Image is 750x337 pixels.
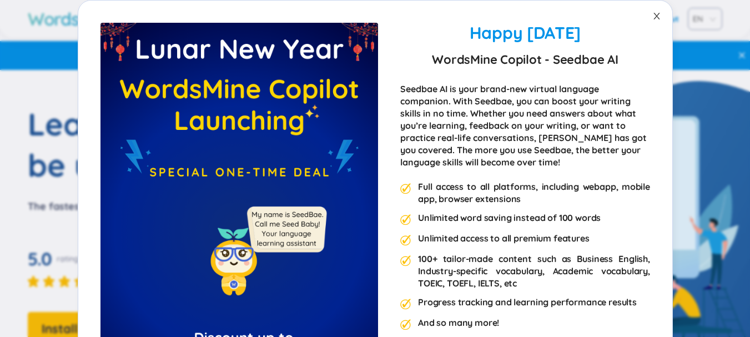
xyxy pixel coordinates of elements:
div: Seedbae AI is your brand-new virtual language companion. With Seedbae, you can boost your writing... [400,83,650,168]
span: close [652,12,661,21]
img: premium [400,299,411,310]
span: Happy [DATE] [469,22,580,43]
div: Unlimited word saving instead of 100 words [418,212,601,225]
strong: WordsMine Copilot - Seedbae AI [432,49,618,69]
img: premium [400,255,411,266]
img: premium [400,214,411,225]
div: Progress tracking and learning performance results [418,296,637,310]
div: Full access to all platforms, including webapp, mobile app, browser extensions [418,180,650,205]
button: Close [641,1,672,32]
div: Unlimited access to all premium features [418,232,590,246]
img: premium [400,319,411,330]
div: And so many more! [418,316,499,330]
img: premium [400,183,411,194]
img: premium [400,235,411,246]
div: 100+ tailor-made content such as Business English, Industry-specific vocabulary, Academic vocabul... [418,253,650,289]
